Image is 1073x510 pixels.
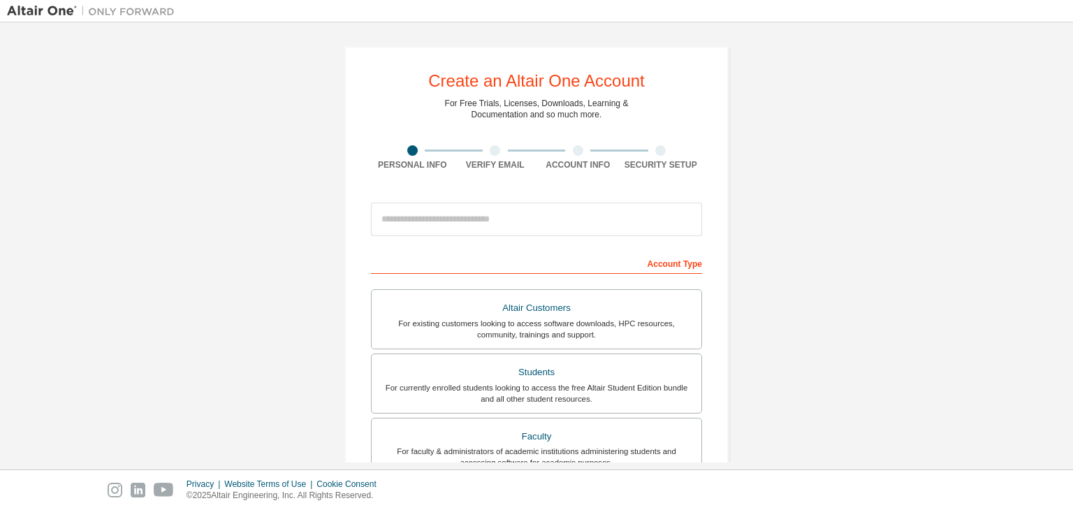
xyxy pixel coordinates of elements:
[536,159,620,170] div: Account Info
[187,490,385,502] p: © 2025 Altair Engineering, Inc. All Rights Reserved.
[154,483,174,497] img: youtube.svg
[380,363,693,382] div: Students
[316,479,384,490] div: Cookie Consent
[380,298,693,318] div: Altair Customers
[428,73,645,89] div: Create an Altair One Account
[187,479,224,490] div: Privacy
[371,252,702,274] div: Account Type
[108,483,122,497] img: instagram.svg
[380,427,693,446] div: Faculty
[445,98,629,120] div: For Free Trials, Licenses, Downloads, Learning & Documentation and so much more.
[380,382,693,405] div: For currently enrolled students looking to access the free Altair Student Edition bundle and all ...
[380,318,693,340] div: For existing customers looking to access software downloads, HPC resources, community, trainings ...
[224,479,316,490] div: Website Terms of Use
[620,159,703,170] div: Security Setup
[371,159,454,170] div: Personal Info
[454,159,537,170] div: Verify Email
[131,483,145,497] img: linkedin.svg
[7,4,182,18] img: Altair One
[380,446,693,468] div: For faculty & administrators of academic institutions administering students and accessing softwa...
